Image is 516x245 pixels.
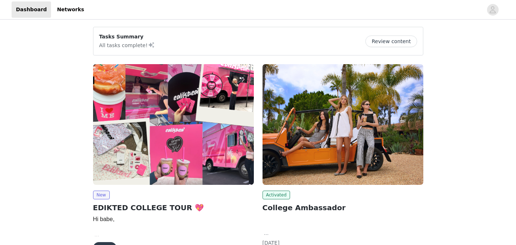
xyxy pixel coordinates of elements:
[53,1,88,18] a: Networks
[93,202,254,213] h2: EDIKTED COLLEGE TOUR 💖
[12,1,51,18] a: Dashboard
[93,191,110,199] span: New
[99,33,155,41] p: Tasks Summary
[263,64,423,185] img: Edikted
[365,36,417,47] button: Review content
[93,216,115,222] span: Hi babe,
[93,64,254,185] img: Edikted
[99,41,155,49] p: All tasks complete!
[263,191,290,199] span: Activated
[489,4,496,16] div: avatar
[263,202,423,213] h2: College Ambassador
